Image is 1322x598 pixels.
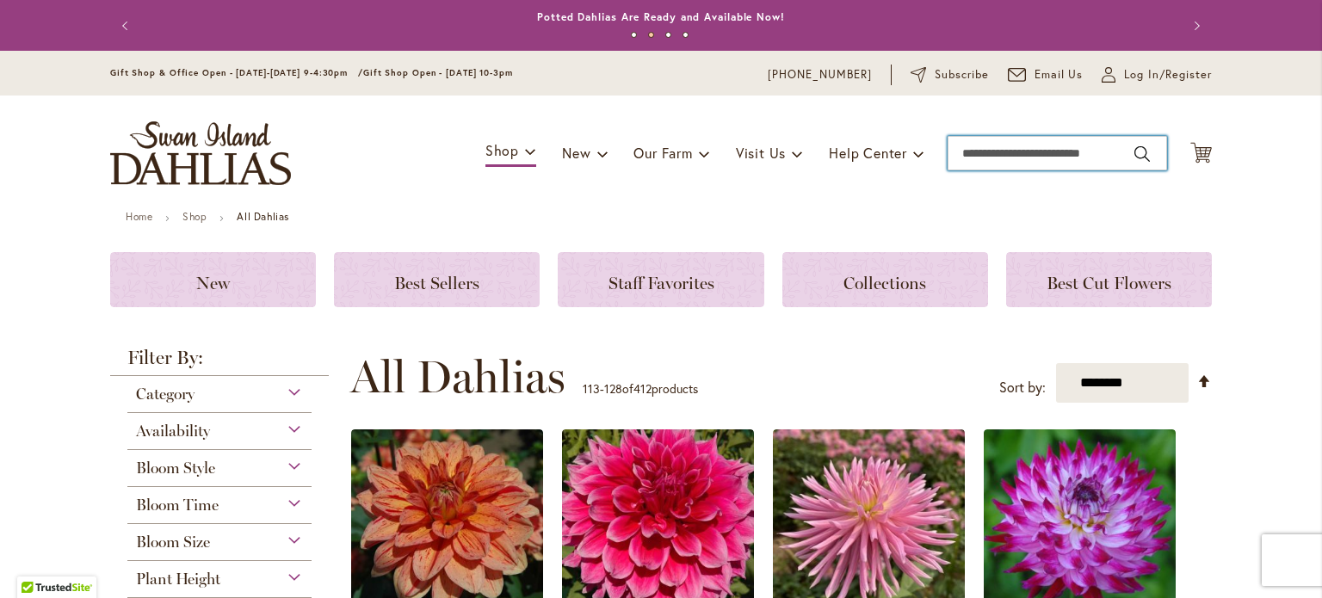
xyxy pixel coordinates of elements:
[736,144,786,162] span: Visit Us
[136,422,210,441] span: Availability
[1008,66,1084,83] a: Email Us
[1124,66,1212,83] span: Log In/Register
[631,32,637,38] button: 1 of 4
[537,10,785,23] a: Potted Dahlias Are Ready and Available Now!
[583,380,600,397] span: 113
[110,348,329,376] strong: Filter By:
[683,32,689,38] button: 4 of 4
[604,380,622,397] span: 128
[583,375,698,403] p: - of products
[843,273,926,293] span: Collections
[1035,66,1084,83] span: Email Us
[136,533,210,552] span: Bloom Size
[782,252,988,307] a: Collections
[1006,252,1212,307] a: Best Cut Flowers
[182,210,207,223] a: Shop
[136,385,195,404] span: Category
[829,144,907,162] span: Help Center
[1047,273,1171,293] span: Best Cut Flowers
[350,351,565,403] span: All Dahlias
[136,570,220,589] span: Plant Height
[562,144,590,162] span: New
[126,210,152,223] a: Home
[334,252,540,307] a: Best Sellers
[110,121,291,185] a: store logo
[648,32,654,38] button: 2 of 4
[768,66,872,83] a: [PHONE_NUMBER]
[485,141,519,159] span: Shop
[633,380,652,397] span: 412
[999,372,1046,404] label: Sort by:
[13,537,61,585] iframe: Launch Accessibility Center
[1177,9,1212,43] button: Next
[608,273,714,293] span: Staff Favorites
[136,459,215,478] span: Bloom Style
[935,66,989,83] span: Subscribe
[196,273,230,293] span: New
[110,67,363,78] span: Gift Shop & Office Open - [DATE]-[DATE] 9-4:30pm /
[394,273,479,293] span: Best Sellers
[237,210,289,223] strong: All Dahlias
[558,252,763,307] a: Staff Favorites
[911,66,989,83] a: Subscribe
[1102,66,1212,83] a: Log In/Register
[363,67,513,78] span: Gift Shop Open - [DATE] 10-3pm
[665,32,671,38] button: 3 of 4
[136,496,219,515] span: Bloom Time
[110,252,316,307] a: New
[110,9,145,43] button: Previous
[633,144,692,162] span: Our Farm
